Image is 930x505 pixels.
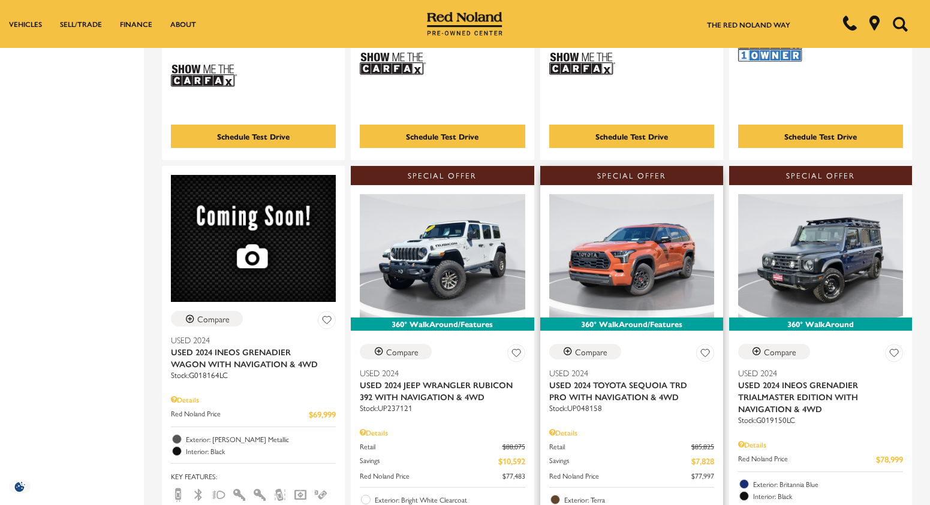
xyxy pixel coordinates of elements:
[738,379,894,415] span: Used 2024 INEOS Grenadier Trialmaster Edition With Navigation & 4WD
[293,488,308,499] span: Navigation Sys
[738,415,903,425] div: Stock : G019150LC
[738,439,903,450] div: Pricing Details - Used 2024 INEOS Grenadier Trialmaster Edition With Navigation & 4WD
[427,16,502,28] a: Red Noland Pre-Owned
[691,470,714,481] span: $77,997
[738,194,903,317] img: 2024 INEOS Grenadier Trialmaster Edition
[171,334,336,370] a: Used 2024Used 2024 INEOS Grenadier Wagon With Navigation & 4WD
[498,455,525,467] span: $10,592
[309,408,336,421] span: $69,999
[186,433,336,445] span: Exterior: [PERSON_NAME] Metallic
[360,403,525,413] div: Stock : UP237121
[507,344,525,366] button: Save Vehicle
[6,480,34,493] img: Opt-Out Icon
[314,488,328,499] span: Parking Assist
[696,344,714,366] button: Save Vehicle
[191,488,206,499] span: Bluetooth
[549,125,714,148] div: Schedule Test Drive - Used 2024 INEOS Grenadier Wagon With Navigation & 4WD
[784,131,857,142] div: Schedule Test Drive
[186,445,336,457] span: Interior: Black
[252,488,267,499] span: Keyless Entry
[707,19,790,30] a: The Red Noland Way
[549,344,621,359] button: Compare Vehicle
[171,488,185,499] span: Backup Camera
[171,470,336,483] span: Key Features :
[691,441,714,452] del: $85,825
[360,194,525,317] img: 2024 Jeep Wrangler Rubicon 392
[197,313,230,324] div: Compare
[171,54,237,98] img: Show Me the CARFAX Badge
[360,470,502,481] span: Red Noland Price
[360,441,502,452] span: Retail
[738,367,903,415] a: Used 2024Used 2024 INEOS Grenadier Trialmaster Edition With Navigation & 4WD
[406,131,478,142] div: Schedule Test Drive
[738,453,876,465] span: Red Noland Price
[549,367,714,403] a: Used 2024Used 2024 Toyota Sequoia TRD Pro With Navigation & 4WD
[549,379,705,403] span: Used 2024 Toyota Sequoia TRD Pro With Navigation & 4WD
[360,455,498,467] span: Savings
[351,166,534,185] div: Special Offer
[427,12,502,36] img: Red Noland Pre-Owned
[360,367,525,403] a: Used 2024Used 2024 Jeep Wrangler Rubicon 392 With Navigation & 4WD
[753,490,903,502] span: Interior: Black
[549,470,714,481] a: Red Noland Price $77,997
[360,379,516,403] span: Used 2024 Jeep Wrangler Rubicon 392 With Navigation & 4WD
[549,441,691,452] span: Retail
[360,470,525,481] a: Red Noland Price $77,483
[171,370,336,380] div: Stock : G018164LC
[360,455,525,467] a: Savings $10,592
[549,455,691,467] span: Savings
[171,334,327,346] span: Used 2024
[171,408,336,421] a: Red Noland Price $69,999
[318,311,336,333] button: Save Vehicle
[738,125,903,148] div: Schedule Test Drive - Used 2024 INEOS Grenadier Wagon With Navigation & 4WD
[764,346,796,357] div: Compare
[729,317,912,331] div: 360° WalkAround
[753,478,903,490] span: Exterior: Britannia Blue
[549,367,705,379] span: Used 2024
[549,427,714,438] div: Pricing Details - Used 2024 Toyota Sequoia TRD Pro With Navigation & 4WD
[217,131,290,142] div: Schedule Test Drive
[502,441,525,452] del: $88,075
[212,488,226,499] span: Fog Lights
[549,441,714,452] a: Retail $85,825
[6,480,34,493] section: Click to Open Cookie Consent Modal
[595,131,668,142] div: Schedule Test Drive
[885,344,903,366] button: Save Vehicle
[360,42,426,86] img: Show Me the CARFAX Badge
[876,453,903,465] span: $78,999
[691,455,714,467] span: $7,828
[171,175,336,302] img: 2024 INEOS Grenadier Wagon
[360,441,525,452] a: Retail $88,075
[386,346,419,357] div: Compare
[540,166,723,185] div: Special Offer
[360,427,525,438] div: Pricing Details - Used 2024 Jeep Wrangler Rubicon 392 With Navigation & 4WD
[360,125,525,148] div: Schedule Test Drive - Used 2024 INEOS Grenadier Wagon With Navigation & 4WD
[171,125,336,148] div: Schedule Test Drive - Used 2024 INEOS Grenadier Fieldmaster Edition With Navigation & 4WD
[549,42,615,86] img: Show Me the CARFAX Badge
[738,367,894,379] span: Used 2024
[540,317,723,331] div: 360° WalkAround/Features
[232,488,246,499] span: Interior Accents
[549,403,714,413] div: Stock : UP048158
[549,194,714,317] img: 2024 Toyota Sequoia TRD Pro
[549,455,714,467] a: Savings $7,828
[360,344,432,359] button: Compare Vehicle
[171,346,327,370] span: Used 2024 INEOS Grenadier Wagon With Navigation & 4WD
[171,394,336,405] div: Pricing Details - Used 2024 INEOS Grenadier Wagon With Navigation & 4WD
[171,311,243,326] button: Compare Vehicle
[888,1,912,47] button: Open the search field
[502,470,525,481] span: $77,483
[575,346,607,357] div: Compare
[273,488,287,499] span: Lane Warning
[738,453,903,465] a: Red Noland Price $78,999
[738,344,810,359] button: Compare Vehicle
[729,166,912,185] div: Special Offer
[171,408,309,421] span: Red Noland Price
[360,367,516,379] span: Used 2024
[549,470,691,481] span: Red Noland Price
[351,317,534,331] div: 360° WalkAround/Features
